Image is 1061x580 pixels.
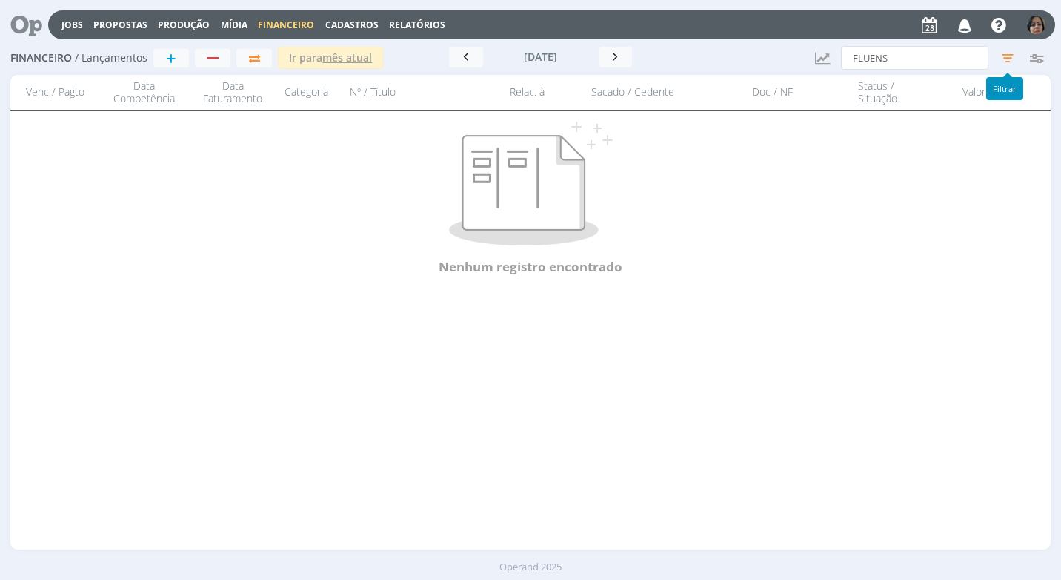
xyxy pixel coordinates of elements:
div: Filtrar [986,77,1023,100]
button: [DATE] [483,47,599,67]
img: Nenhum registro encontrado [449,122,613,245]
div: Sacado / Cedente [584,79,695,105]
div: Status / Situação [851,79,925,105]
button: Jobs [57,19,87,31]
div: Nenhum registro encontrado [42,257,1019,277]
button: Financeiro [253,19,319,31]
input: Busca [841,46,988,70]
button: Relatórios [385,19,450,31]
span: [DATE] [524,50,557,64]
button: + [153,49,189,67]
a: Produção [158,19,210,31]
a: Propostas [93,19,147,31]
div: Venc / Pagto [10,79,99,105]
span: + [166,49,176,67]
a: Jobs [61,19,83,31]
span: Financeiro [10,52,72,65]
div: Categoria [277,79,344,105]
a: Mídia [221,19,247,31]
span: Cadastros [325,19,379,31]
div: Data Competência [99,79,188,105]
button: Propostas [89,19,152,31]
button: Mídia [216,19,252,31]
span: / Lançamentos [75,52,147,65]
div: Doc / NF [695,79,851,105]
span: Financeiro [258,19,314,31]
div: Valor (R$) [925,79,1014,105]
button: Cadastros [321,19,383,31]
button: Ir paramês atual [278,47,383,69]
button: 6 [1026,12,1046,38]
span: Nº / Título [350,86,396,99]
u: mês atual [322,50,372,65]
img: 6 [1027,16,1045,34]
div: Relac. à [502,79,584,105]
div: Data Faturamento [188,79,277,105]
a: Relatórios [389,19,445,31]
button: Produção [153,19,214,31]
